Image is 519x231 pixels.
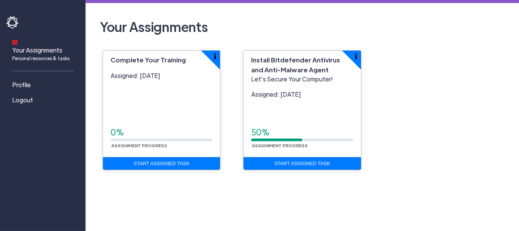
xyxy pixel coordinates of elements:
[6,92,82,108] a: Logout
[111,126,212,139] div: 0%
[111,143,168,148] small: Assignment Progress
[251,143,309,148] small: Assignment Progress
[12,55,70,62] span: Personal resources & tasks
[103,157,220,170] a: Start Assigned Task
[251,75,353,84] p: Let's Secure Your Computer!
[12,80,31,89] span: Profile
[251,90,353,99] p: Assigned: [DATE]
[12,40,17,45] img: dashboard-icon.svg
[97,15,508,38] h2: Your Assignments
[6,77,82,92] a: Profile
[6,35,82,65] a: Your AssignmentsPersonal resources & tasks
[214,53,217,59] img: info-icon.svg
[251,126,353,139] div: 50%
[244,157,361,170] a: Start Assigned Task
[355,53,357,59] img: info-icon.svg
[6,16,20,29] img: havoc-shield-logo-white.png
[251,56,340,74] span: Install Bitdefender Antivirus and Anti-Malware Agent
[12,46,70,62] span: Your Assignments
[111,56,186,64] span: Complete Your Training
[111,71,212,80] p: Assigned: [DATE]
[12,96,33,105] span: Logout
